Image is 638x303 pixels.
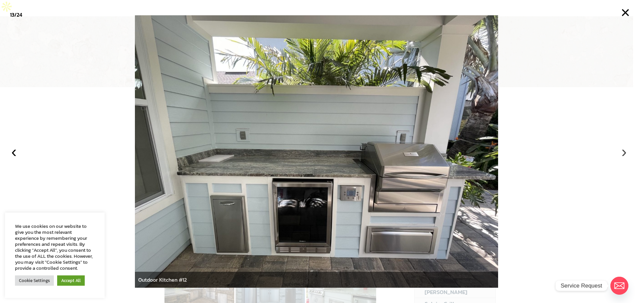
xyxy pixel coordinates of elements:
[617,144,631,159] button: ›
[57,275,85,286] a: Accept All
[618,5,633,20] button: ×
[135,272,498,288] div: Outdoor Kitchen #12
[10,11,14,19] span: 13
[610,277,628,295] a: Email
[15,223,95,271] div: We use cookies on our website to give you the most relevant experience by remembering your prefer...
[10,10,22,20] div: /
[7,144,21,159] button: ‹
[17,11,22,19] span: 24
[135,15,498,288] img: outdoorkitchen3-1-scaled.jpg
[15,275,54,286] a: Cookie Settings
